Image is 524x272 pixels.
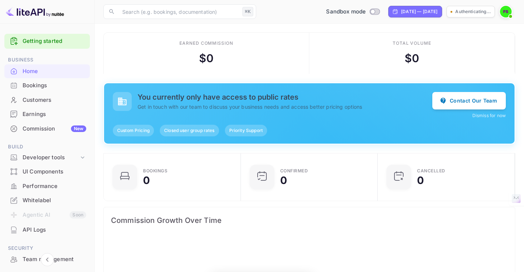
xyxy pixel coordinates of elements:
div: API Logs [23,226,86,234]
div: Customers [23,96,86,104]
div: $ 0 [405,50,419,67]
div: UI Components [23,168,86,176]
span: Sandbox mode [326,8,366,16]
div: Earnings [23,110,86,119]
a: UI Components [4,165,90,178]
img: LiteAPI logo [6,6,64,17]
div: Whitelabel [23,196,86,205]
a: Home [4,64,90,78]
input: Search (e.g. bookings, documentation) [118,4,239,19]
button: Contact Our Team [432,92,506,109]
span: Closed user group rates [160,127,219,134]
a: Team management [4,252,90,266]
div: 0 [280,175,287,185]
div: Bookings [143,169,167,173]
div: Bookings [4,79,90,93]
a: API Logs [4,223,90,236]
div: Commission [23,125,86,133]
div: Whitelabel [4,193,90,208]
div: Developer tools [4,151,90,164]
a: Earnings [4,107,90,121]
div: 0 [417,175,424,185]
a: Customers [4,93,90,107]
a: Getting started [23,37,86,45]
img: Frank Sieben [500,6,512,17]
span: Custom Pricing [113,127,154,134]
div: Developer tools [23,153,79,162]
div: 0 [143,175,150,185]
div: Performance [23,182,86,191]
h5: You currently only have access to public rates [138,93,432,101]
button: Collapse navigation [41,253,54,266]
span: Commission Growth Over Time [111,215,508,226]
div: Performance [4,179,90,193]
div: ⌘K [242,7,253,16]
span: Priority Support [225,127,267,134]
button: Dismiss for now [472,112,506,119]
div: Earned commission [179,40,233,47]
p: Get in touch with our team to discuss your business needs and access better pricing options [138,103,432,111]
div: Home [23,67,86,76]
div: Earnings [4,107,90,121]
a: CommissionNew [4,122,90,135]
span: Business [4,56,90,64]
div: Bookings [23,81,86,90]
div: $ 0 [199,50,214,67]
div: Total volume [393,40,432,47]
div: Switch to Production mode [323,8,382,16]
div: Getting started [4,34,90,49]
span: Build [4,143,90,151]
div: CANCELLED [417,169,445,173]
div: New [71,125,86,132]
div: Team management [23,255,86,264]
div: Confirmed [280,169,308,173]
div: CommissionNew [4,122,90,136]
a: Bookings [4,79,90,92]
p: Authenticating... [455,8,491,15]
a: Performance [4,179,90,193]
div: Home [4,64,90,79]
div: UI Components [4,165,90,179]
a: Whitelabel [4,193,90,207]
div: [DATE] — [DATE] [401,8,437,15]
div: Team management [4,252,90,267]
span: Security [4,244,90,252]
